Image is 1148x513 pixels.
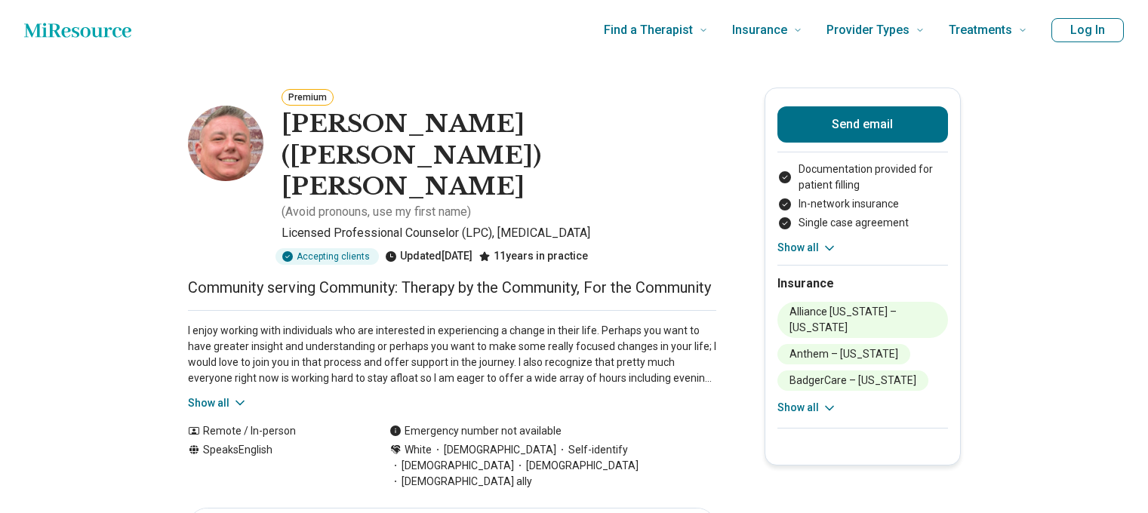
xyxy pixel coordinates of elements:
[24,15,131,45] a: Home page
[777,196,948,212] li: In-network insurance
[777,302,948,338] li: Alliance [US_STATE] – [US_STATE]
[389,458,514,474] span: [DEMOGRAPHIC_DATA]
[732,20,787,41] span: Insurance
[282,89,334,106] button: Premium
[514,458,639,474] span: [DEMOGRAPHIC_DATA]
[777,275,948,293] h2: Insurance
[282,109,716,203] h1: [PERSON_NAME] ([PERSON_NAME]) [PERSON_NAME]
[282,224,716,242] p: Licensed Professional Counselor (LPC), [MEDICAL_DATA]
[777,400,837,416] button: Show all
[282,203,471,221] p: ( Avoid pronouns, use my first name )
[949,20,1012,41] span: Treatments
[777,344,910,364] li: Anthem – [US_STATE]
[777,215,948,231] li: Single case agreement
[1051,18,1124,42] button: Log In
[188,106,263,181] img: Elaina Meier, Licensed Professional Counselor (LPC)
[188,395,248,411] button: Show all
[275,248,379,265] div: Accepting clients
[777,161,948,231] ul: Payment options
[405,442,432,458] span: White
[777,106,948,143] button: Send email
[188,423,359,439] div: Remote / In-person
[188,323,716,386] p: I enjoy working with individuals who are interested in experiencing a change in their life. Perha...
[777,161,948,193] li: Documentation provided for patient filling
[556,442,628,458] span: Self-identify
[389,474,532,490] span: [DEMOGRAPHIC_DATA] ally
[389,423,562,439] div: Emergency number not available
[777,240,837,256] button: Show all
[479,248,588,265] div: 11 years in practice
[432,442,556,458] span: [DEMOGRAPHIC_DATA]
[826,20,909,41] span: Provider Types
[188,442,359,490] div: Speaks English
[604,20,693,41] span: Find a Therapist
[385,248,472,265] div: Updated [DATE]
[188,277,716,298] p: Community serving Community: Therapy by the Community, For the Community
[777,370,928,391] li: BadgerCare – [US_STATE]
